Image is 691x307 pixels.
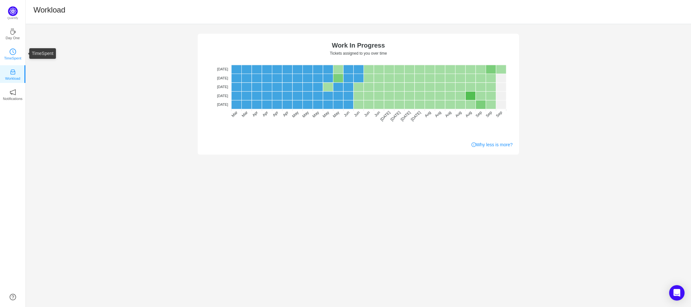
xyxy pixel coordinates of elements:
a: icon: coffeeDay One [10,30,16,37]
tspan: [DATE] [379,110,391,122]
tspan: [DATE] [410,110,422,122]
p: Notifications [3,96,22,102]
tspan: [DATE] [400,110,412,122]
a: Why less is more? [471,141,513,148]
div: Open Intercom Messenger [669,285,685,301]
tspan: Mar [241,110,249,118]
tspan: May [311,110,320,119]
tspan: Mar [230,110,238,118]
tspan: May [322,110,330,119]
tspan: Sep [475,110,483,118]
tspan: [DATE] [217,94,228,98]
tspan: [DATE] [390,110,401,122]
p: Day One [5,35,20,41]
tspan: Aug [434,110,442,118]
img: Quantify [8,6,18,16]
tspan: May [301,110,310,119]
tspan: [DATE] [217,103,228,106]
tspan: Aug [464,110,472,118]
text: Tickets assigned to you over time [330,51,387,56]
tspan: Apr [262,110,269,118]
i: icon: notification [10,89,16,95]
a: icon: question-circle [10,294,16,300]
i: icon: coffee [10,28,16,35]
a: icon: inboxWorkload [10,71,16,77]
tspan: Aug [424,110,432,118]
p: TimeSpent [4,55,22,61]
h1: Workload [33,5,65,15]
tspan: Jun [353,110,361,118]
tspan: Apr [272,110,279,118]
tspan: [DATE] [217,76,228,80]
p: Workload [5,76,20,81]
tspan: Sep [485,110,493,118]
tspan: Jun [343,110,351,118]
tspan: Apr [251,110,259,118]
tspan: Jun [363,110,371,118]
tspan: [DATE] [217,85,228,89]
tspan: Jun [373,110,381,118]
tspan: Aug [444,110,452,118]
tspan: May [332,110,340,119]
tspan: Sep [495,110,503,118]
tspan: Aug [454,110,462,118]
tspan: May [291,110,300,119]
tspan: Apr [282,110,289,118]
i: icon: info-circle [471,142,476,147]
p: Quantify [7,16,18,21]
tspan: [DATE] [217,67,228,71]
i: icon: clock-circle [10,49,16,55]
text: Work In Progress [332,42,385,49]
a: icon: clock-circleTimeSpent [10,50,16,57]
a: icon: notificationNotifications [10,91,16,97]
i: icon: inbox [10,69,16,75]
